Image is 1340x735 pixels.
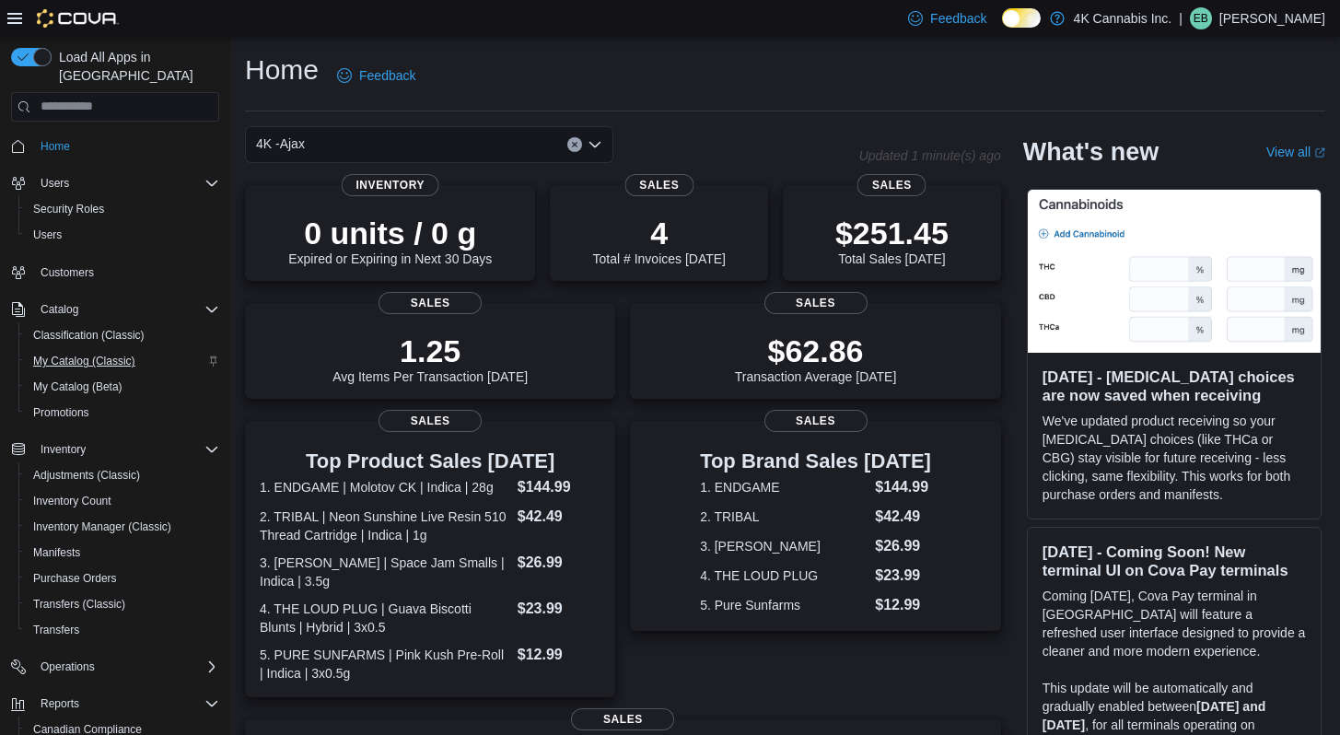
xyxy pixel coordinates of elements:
[593,215,726,251] p: 4
[18,488,227,514] button: Inventory Count
[33,172,219,194] span: Users
[18,591,227,617] button: Transfers (Classic)
[4,654,227,680] button: Operations
[1179,7,1183,29] p: |
[26,350,219,372] span: My Catalog (Classic)
[593,215,726,266] div: Total # Invoices [DATE]
[26,402,219,424] span: Promotions
[26,402,97,424] a: Promotions
[518,598,601,620] dd: $23.99
[41,176,69,191] span: Users
[764,292,868,314] span: Sales
[859,148,1001,163] p: Updated 1 minute(s) ago
[4,133,227,159] button: Home
[700,478,868,496] dt: 1. ENDGAME
[518,644,601,666] dd: $12.99
[26,224,219,246] span: Users
[1043,587,1306,660] p: Coming [DATE], Cova Pay terminal in [GEOGRAPHIC_DATA] will feature a refreshed user interface des...
[1002,8,1041,28] input: Dark Mode
[33,405,89,420] span: Promotions
[33,494,111,508] span: Inventory Count
[1002,28,1003,29] span: Dark Mode
[33,693,219,715] span: Reports
[1314,147,1325,158] svg: External link
[33,656,219,678] span: Operations
[26,593,219,615] span: Transfers (Classic)
[26,619,87,641] a: Transfers
[26,542,87,564] a: Manifests
[33,623,79,637] span: Transfers
[288,215,492,251] p: 0 units / 0 g
[33,227,62,242] span: Users
[700,566,868,585] dt: 4. THE LOUD PLUG
[4,259,227,286] button: Customers
[26,516,179,538] a: Inventory Manager (Classic)
[26,376,219,398] span: My Catalog (Beta)
[341,174,439,196] span: Inventory
[26,490,219,512] span: Inventory Count
[764,410,868,432] span: Sales
[835,215,949,266] div: Total Sales [DATE]
[18,540,227,566] button: Manifests
[700,596,868,614] dt: 5. Pure Sunfarms
[875,506,931,528] dd: $42.49
[256,133,305,155] span: 4K -Ajax
[857,174,926,196] span: Sales
[18,196,227,222] button: Security Roles
[1266,145,1325,159] a: View allExternal link
[26,516,219,538] span: Inventory Manager (Classic)
[33,135,77,157] a: Home
[1043,367,1306,404] h3: [DATE] - [MEDICAL_DATA] choices are now saved when receiving
[26,619,219,641] span: Transfers
[41,442,86,457] span: Inventory
[33,656,102,678] button: Operations
[26,198,219,220] span: Security Roles
[332,332,528,384] div: Avg Items Per Transaction [DATE]
[33,261,219,284] span: Customers
[1043,412,1306,504] p: We've updated product receiving so your [MEDICAL_DATA] choices (like THCa or CBG) stay visible fo...
[260,646,510,682] dt: 5. PURE SUNFARMS | Pink Kush Pre-Roll | Indica | 3x0.5g
[567,137,582,152] button: Clear input
[1190,7,1212,29] div: Eric Bayne
[260,554,510,590] dt: 3. [PERSON_NAME] | Space Jam Smalls | Indica | 3.5g
[18,348,227,374] button: My Catalog (Classic)
[33,519,171,534] span: Inventory Manager (Classic)
[260,507,510,544] dt: 2. TRIBAL | Neon Sunshine Live Resin 510 Thread Cartridge | Indica | 1g
[26,324,152,346] a: Classification (Classic)
[33,597,125,612] span: Transfers (Classic)
[18,462,227,488] button: Adjustments (Classic)
[26,567,219,589] span: Purchase Orders
[33,545,80,560] span: Manifests
[18,566,227,591] button: Purchase Orders
[41,696,79,711] span: Reports
[700,450,931,472] h3: Top Brand Sales [DATE]
[52,48,219,85] span: Load All Apps in [GEOGRAPHIC_DATA]
[26,224,69,246] a: Users
[835,215,949,251] p: $251.45
[571,708,674,730] span: Sales
[41,302,78,317] span: Catalog
[260,600,510,636] dt: 4. THE LOUD PLUG | Guava Biscotti Blunts | Hybrid | 3x0.5
[875,565,931,587] dd: $23.99
[26,198,111,220] a: Security Roles
[33,262,101,284] a: Customers
[26,464,147,486] a: Adjustments (Classic)
[379,410,482,432] span: Sales
[330,57,423,94] a: Feedback
[26,593,133,615] a: Transfers (Classic)
[260,478,510,496] dt: 1. ENDGAME | Molotov CK | Indica | 28g
[26,464,219,486] span: Adjustments (Classic)
[33,134,219,157] span: Home
[4,691,227,717] button: Reports
[33,298,219,321] span: Catalog
[33,298,86,321] button: Catalog
[26,324,219,346] span: Classification (Classic)
[26,376,130,398] a: My Catalog (Beta)
[875,476,931,498] dd: $144.99
[33,328,145,343] span: Classification (Classic)
[518,476,601,498] dd: $144.99
[18,322,227,348] button: Classification (Classic)
[33,379,122,394] span: My Catalog (Beta)
[41,139,70,154] span: Home
[700,507,868,526] dt: 2. TRIBAL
